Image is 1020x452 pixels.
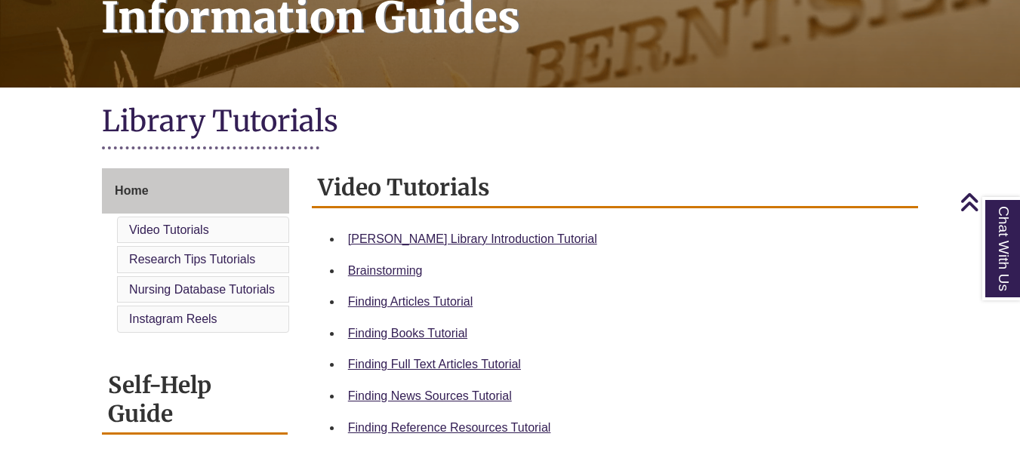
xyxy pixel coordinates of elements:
[129,312,217,325] a: Instagram Reels
[348,264,423,277] a: Brainstorming
[960,192,1016,212] a: Back to Top
[102,103,918,143] h1: Library Tutorials
[115,184,148,197] span: Home
[348,358,521,371] a: Finding Full Text Articles Tutorial
[348,421,551,434] a: Finding Reference Resources Tutorial
[348,295,473,308] a: Finding Articles Tutorial
[129,223,209,236] a: Video Tutorials
[348,389,512,402] a: Finding News Sources Tutorial
[102,168,289,336] div: Guide Page Menu
[348,232,597,245] a: [PERSON_NAME] Library Introduction Tutorial
[312,168,918,208] h2: Video Tutorials
[102,366,288,435] h2: Self-Help Guide
[348,327,467,340] a: Finding Books Tutorial
[129,283,275,296] a: Nursing Database Tutorials
[102,168,289,214] a: Home
[129,253,255,266] a: Research Tips Tutorials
